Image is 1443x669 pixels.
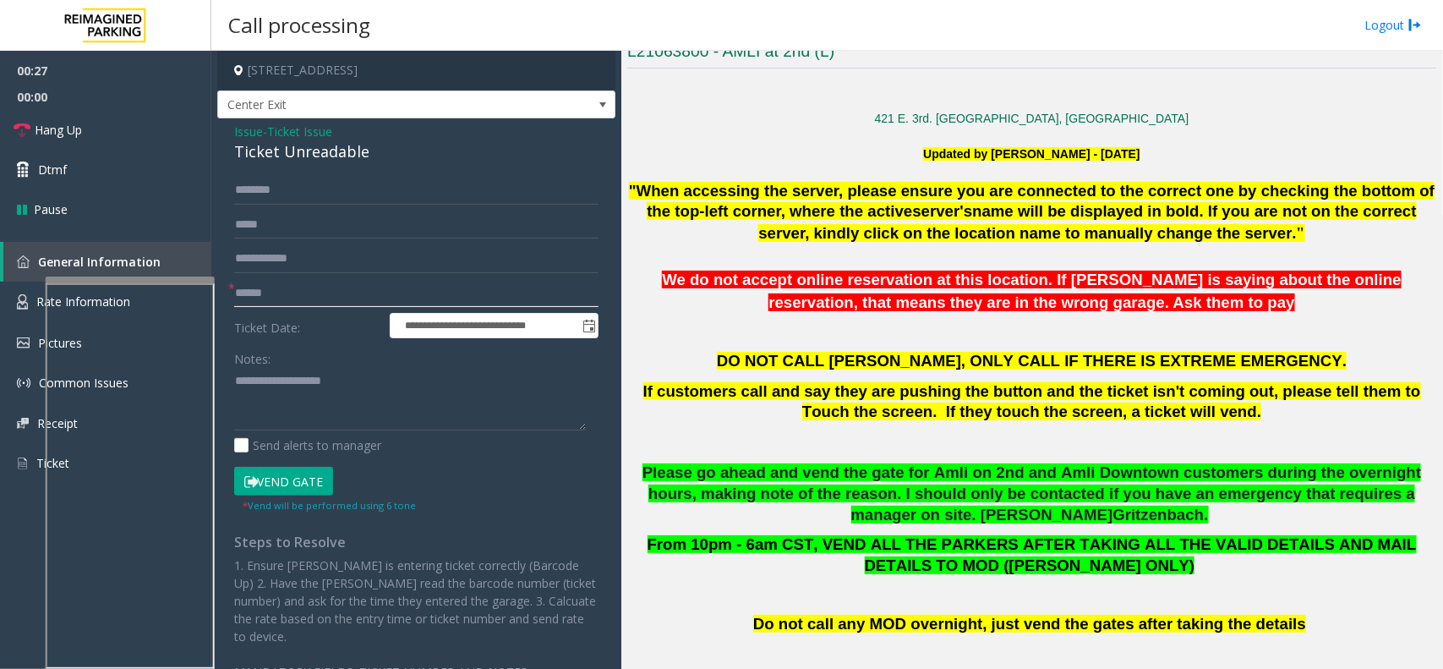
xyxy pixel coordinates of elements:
span: server's [913,202,973,220]
a: Logout [1364,16,1422,34]
button: Vend Gate [234,467,333,496]
font: If customers call and say they are pushing the button and the ticket isn't coming out, please tel... [643,382,1421,421]
label: Ticket Date: [230,313,385,338]
span: Issue [234,123,263,140]
img: 'icon' [17,294,28,310]
span: Common Issues [39,375,128,391]
a: General Information [3,242,211,282]
span: - [263,123,332,140]
span: ." [1293,224,1305,242]
a: 421 E. 3rd. [GEOGRAPHIC_DATA], [GEOGRAPHIC_DATA] [875,112,1189,125]
span: Pictures [38,335,82,351]
font: Updated by [PERSON_NAME] - [DATE] [923,147,1140,161]
span: . [1204,506,1208,524]
span: Rate Information [36,293,130,310]
span: "When accessing the server, please ensure you are connected to the correct one by checking the bo... [629,182,1435,220]
span: We do not accept online reservation at this location. If [PERSON_NAME] is saying about the online... [662,271,1402,311]
img: 'icon' [17,255,30,268]
label: Notes: [234,344,271,368]
span: name will be displayed in bold. If you are not on the correct server, kindly click on the locatio... [758,202,1417,242]
span: From 10pm - 6am CST, VEND ALL THE PARKERS AFTER TAKING ALL THE VALID DETAILS AND MAIL DETAILS TO ... [648,535,1417,574]
span: Pause [34,200,68,218]
label: Send alerts to manager [234,436,381,454]
h3: L21063800 - AMLI at 2nd (L) [627,41,1436,69]
span: Toggle popup [579,314,598,337]
span: Please go ahead and vend the gate for Amli on 2nd and Amli Downtown customers during the overnigh... [642,463,1422,524]
span: Dtmf [38,161,67,178]
span: DO NOT CALL [PERSON_NAME], ONLY CALL IF THERE IS EXTREME EMERGENCY. [717,352,1347,370]
span: Receipt [37,415,78,431]
img: 'icon' [17,418,29,429]
span: Ticket [36,455,69,471]
img: 'icon' [17,456,28,471]
span: General Information [38,254,161,270]
h3: Call processing [220,4,379,46]
img: 'icon' [17,337,30,348]
img: logout [1408,16,1422,34]
span: Gritzenbach [1113,506,1205,524]
span: Hang Up [35,121,82,139]
small: Vend will be performed using 6 tone [243,499,416,512]
div: Ticket Unreadable [234,140,599,163]
span: Do not call any MOD overnight, just vend the gates after taking the details [753,615,1306,633]
img: 'icon' [17,376,30,390]
h4: Steps to Resolve [234,535,599,551]
span: Ticket Issue [267,123,332,140]
p: 1. Ensure [PERSON_NAME] is entering ticket correctly (Barcode Up) 2. Have the [PERSON_NAME] read ... [234,557,599,645]
h4: [STREET_ADDRESS] [217,51,615,90]
span: Center Exit [218,91,535,118]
